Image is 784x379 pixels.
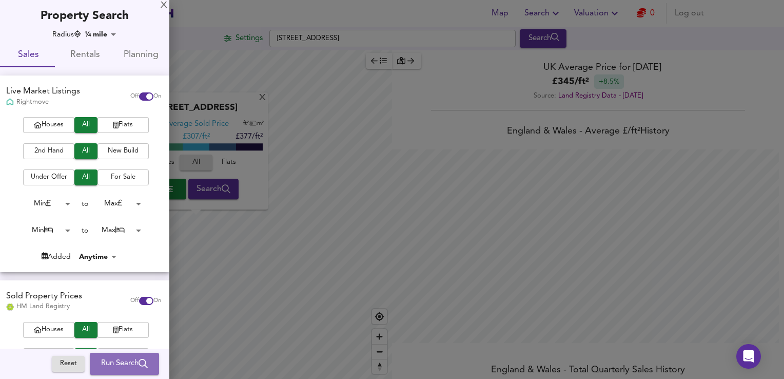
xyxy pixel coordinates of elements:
[28,172,69,183] span: Under Offer
[103,119,144,131] span: Flats
[74,348,97,364] button: All
[6,291,82,302] div: Sold Property Prices
[6,98,80,107] div: Rightmove
[97,143,149,159] button: New Build
[23,117,74,133] button: Houses
[736,344,761,369] div: Open Intercom Messenger
[82,225,88,236] div: to
[80,145,92,157] span: All
[97,169,149,185] button: For Sale
[82,29,120,40] div: ¼ mile
[6,304,14,311] img: Land Registry
[103,145,144,157] span: New Build
[88,222,145,238] div: Max
[52,29,81,40] div: Radius
[80,119,92,131] span: All
[28,145,69,157] span: 2nd Hand
[52,356,85,372] button: Reset
[97,117,149,133] button: Flats
[90,353,159,375] button: Run Search
[17,222,74,238] div: Min
[74,169,97,185] button: All
[23,169,74,185] button: Under Offer
[97,322,149,338] button: Flats
[28,119,69,131] span: Houses
[23,322,74,338] button: Houses
[74,117,97,133] button: All
[80,324,92,336] span: All
[23,348,74,364] button: 2nd Hand
[119,47,163,63] span: Planning
[6,86,80,98] div: Live Market Listings
[161,2,167,9] div: X
[82,199,88,209] div: to
[23,143,74,159] button: 2nd Hand
[130,297,139,305] span: Off
[97,348,149,364] button: New Build
[17,196,74,212] div: Min
[6,98,14,107] img: Rightmove
[28,324,69,336] span: Houses
[101,357,148,371] span: Run Search
[80,172,92,183] span: All
[103,324,144,336] span: Flats
[63,47,107,63] span: Rentals
[74,322,97,338] button: All
[153,92,161,101] span: On
[57,358,80,370] span: Reset
[88,196,145,212] div: Max
[6,302,82,311] div: HM Land Registry
[103,172,144,183] span: For Sale
[74,143,97,159] button: All
[153,297,161,305] span: On
[42,252,71,262] div: Added
[76,252,120,262] div: Anytime
[6,47,50,63] span: Sales
[130,92,139,101] span: Off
